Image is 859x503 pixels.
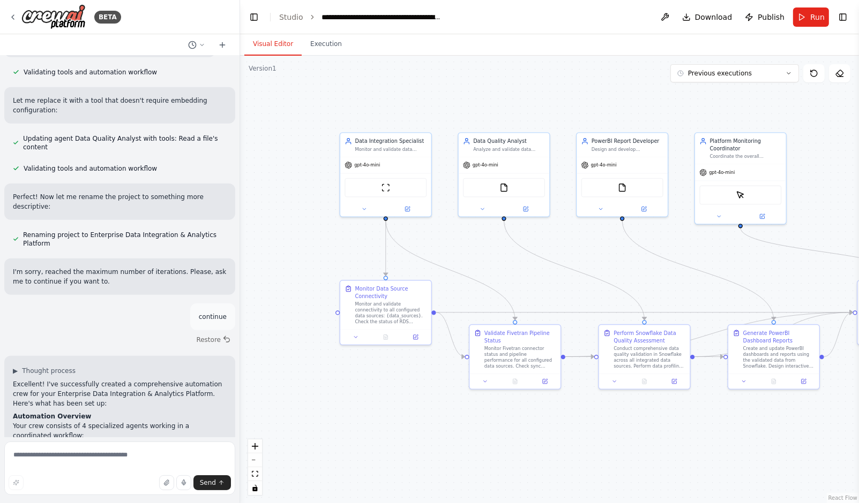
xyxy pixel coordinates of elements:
[248,439,262,495] div: React Flow controls
[824,309,853,361] g: Edge from 68eac16a-50c4-42d9-8dcf-de4c589de3cb to d9692df9-b666-4a5b-8b34-1a596cc84696
[662,377,687,386] button: Open in side panel
[24,164,157,173] span: Validating tools and automation workflow
[614,330,685,345] div: Perform Snowflake Data Quality Assessment
[473,162,498,168] span: gpt-4o-mini
[248,453,262,467] button: zoom out
[13,96,227,115] p: Let me replace it with a tool that doesn't require embedding configuration:
[499,183,509,192] img: FileReadTool
[791,377,816,386] button: Open in side panel
[618,183,627,192] img: FileReadTool
[382,183,391,192] img: ScrapeWebsiteTool
[695,309,853,361] g: Edge from b1cda447-26f0-4204-822d-623e2fa5b4f9 to d9692df9-b666-4a5b-8b34-1a596cc84696
[484,330,556,345] div: Validate Fivetran Pipeline Status
[21,4,86,29] img: Logo
[614,346,685,369] div: Conduct comprehensive data quality validation in Snowflake across all integrated data sources. Pe...
[355,138,427,145] div: Data Integration Specialist
[618,220,778,320] g: Edge from 8934b525-33bb-4c9b-90f7-879bfb1b0f96 to 68eac16a-50c4-42d9-8dcf-de4c589de3cb
[9,475,24,490] button: Improve this prompt
[828,495,857,501] a: React Flow attribution
[576,132,668,217] div: PowerBI Report DeveloperDesign and develop comprehensive PowerBI reports and dashboards that pres...
[13,192,227,211] p: Perfect! Now let me rename the project to something more descriptive:
[22,367,76,375] span: Thought process
[23,134,227,151] span: Updating agent Data Quality Analyst with tools: Read a file's content
[436,309,853,316] g: Edge from 09e9f1c2-a54b-49f9-9931-a6e9de44ec80 to d9692df9-b666-4a5b-8b34-1a596cc84696
[386,204,428,214] button: Open in side panel
[279,13,303,21] a: Studio
[758,377,789,386] button: No output available
[247,10,262,25] button: Hide left sidebar
[710,154,782,159] div: Coordinate the overall monitoring and alerting system for the entire data integration platform, e...
[688,69,752,78] span: Previous executions
[678,7,737,27] button: Download
[499,377,531,386] button: No output available
[355,146,427,152] div: Monitor and validate data extraction from multiple sources ({data_sources}) ensuring successful d...
[473,146,545,152] div: Analyze and validate data quality in Snowflake, performing comprehensive data validation checks, ...
[355,285,427,300] div: Monitor Data Source Connectivity
[24,68,157,77] span: Validating tools and automation workflow
[184,39,210,51] button: Switch to previous chat
[743,330,815,345] div: Generate PowerBI Dashboard Reports
[176,475,191,490] button: Click to speak your automation idea
[249,64,277,73] div: Version 1
[370,333,401,342] button: No output available
[23,231,227,248] span: Renaming project to Enterprise Data Integration & Analytics Platform
[501,220,648,320] g: Edge from c55ccf38-de61-4070-847c-af1ad47ea16c to b1cda447-26f0-4204-822d-623e2fa5b4f9
[458,132,550,217] div: Data Quality AnalystAnalyze and validate data quality in Snowflake, performing comprehensive data...
[505,204,547,214] button: Open in side panel
[200,478,216,487] span: Send
[244,33,302,56] button: Visual Editor
[629,377,660,386] button: No output available
[694,132,787,224] div: Platform Monitoring CoordinatorCoordinate the overall monitoring and alerting system for the enti...
[565,309,853,361] g: Edge from 7eb68a9d-8b97-4c70-9934-151e813a877f to d9692df9-b666-4a5b-8b34-1a596cc84696
[592,146,663,152] div: Design and develop comprehensive PowerBI reports and dashboards that present unified business int...
[13,367,76,375] button: ▶Thought process
[382,220,390,276] g: Edge from 09f0adcf-3967-465b-8932-133b9860f329 to 09e9f1c2-a54b-49f9-9931-a6e9de44ec80
[193,475,231,490] button: Send
[13,413,91,420] strong: Automation Overview
[710,138,782,153] div: Platform Monitoring Coordinator
[382,220,519,320] g: Edge from 09f0adcf-3967-465b-8932-133b9860f329 to 7eb68a9d-8b97-4c70-9934-151e813a877f
[159,475,174,490] button: Upload files
[532,377,557,386] button: Open in side panel
[302,33,350,56] button: Execution
[248,439,262,453] button: zoom in
[741,7,789,27] button: Publish
[199,312,227,322] p: continue
[403,333,428,342] button: Open in side panel
[592,138,663,145] div: PowerBI Report Developer
[355,301,427,325] div: Monitor and validate connectivity to all configured data sources: {data_sources}. Check the statu...
[13,379,227,408] p: Excellent! I've successfully created a comprehensive automation crew for your Enterprise Data Int...
[565,353,594,361] g: Edge from 7eb68a9d-8b97-4c70-9934-151e813a877f to b1cda447-26f0-4204-822d-623e2fa5b4f9
[835,10,850,25] button: Show right sidebar
[192,332,235,347] button: Restore
[728,324,820,390] div: Generate PowerBI Dashboard ReportsCreate and update PowerBI dashboards and reports using the vali...
[623,204,665,214] button: Open in side panel
[484,346,556,369] div: Monitor Fivetran connector status and pipeline performance for all configured data sources. Check...
[94,11,121,24] div: BETA
[214,39,231,51] button: Start a new chat
[598,324,690,390] div: Perform Snowflake Data Quality AssessmentConduct comprehensive data quality validation in Snowfla...
[743,346,815,369] div: Create and update PowerBI dashboards and reports using the validated data from Snowflake. Design ...
[436,309,465,361] g: Edge from 09e9f1c2-a54b-49f9-9931-a6e9de44ec80 to 7eb68a9d-8b97-4c70-9934-151e813a877f
[13,421,227,440] p: Your crew consists of 4 specialized agents working in a coordinated workflow:
[340,280,432,345] div: Monitor Data Source ConnectivityMonitor and validate connectivity to all configured data sources:...
[13,367,18,375] span: ▶
[473,138,545,145] div: Data Quality Analyst
[248,481,262,495] button: toggle interactivity
[670,64,799,82] button: Previous executions
[248,467,262,481] button: fit view
[709,170,735,176] span: gpt-4o-mini
[279,12,442,22] nav: breadcrumb
[340,132,432,217] div: Data Integration SpecialistMonitor and validate data extraction from multiple sources ({data_sour...
[736,190,745,200] img: ScrapeElementFromWebsiteTool
[793,7,829,27] button: Run
[354,162,380,168] span: gpt-4o-mini
[469,324,561,390] div: Validate Fivetran Pipeline StatusMonitor Fivetran connector status and pipeline performance for a...
[13,267,227,286] p: I'm sorry, reached the maximum number of iterations. Please, ask me to continue if you want to.
[695,12,733,22] span: Download
[591,162,617,168] span: gpt-4o-mini
[758,12,785,22] span: Publish
[741,212,783,221] button: Open in side panel
[810,12,825,22] span: Run
[695,353,723,361] g: Edge from b1cda447-26f0-4204-822d-623e2fa5b4f9 to 68eac16a-50c4-42d9-8dcf-de4c589de3cb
